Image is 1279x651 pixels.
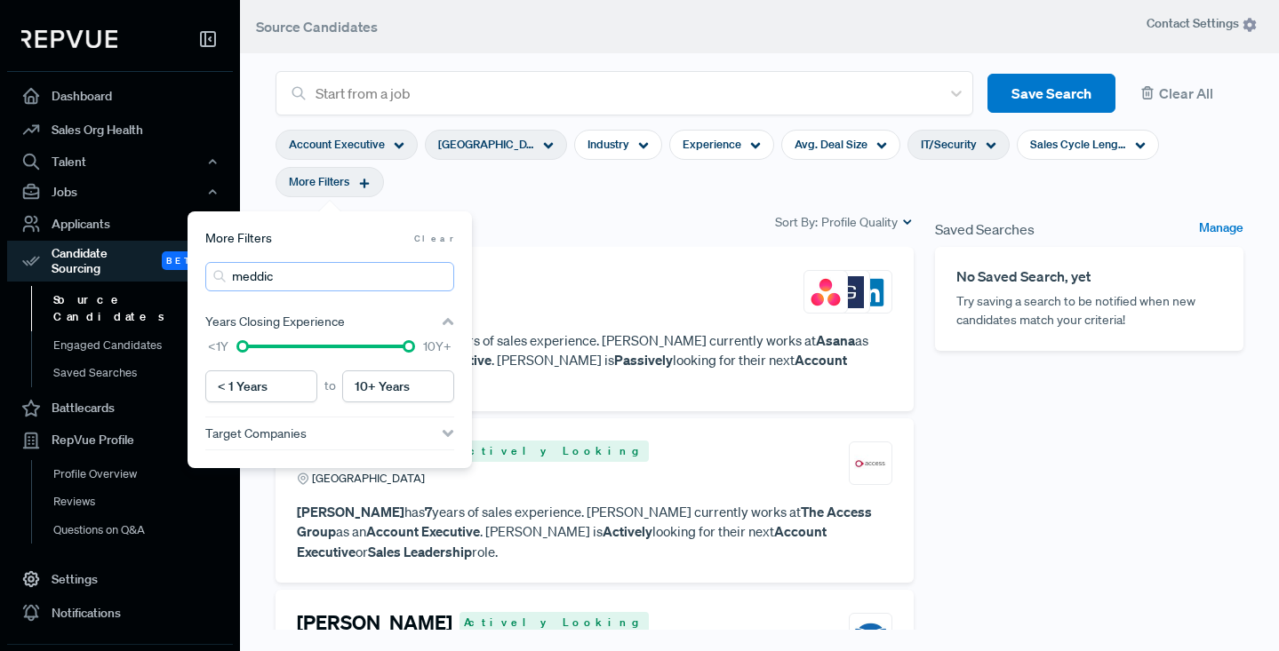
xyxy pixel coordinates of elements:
[414,232,454,245] span: Clear
[7,425,233,456] button: RepVue Profile
[795,136,867,153] span: Avg. Deal Size
[460,612,649,633] span: Actively Looking
[423,337,452,356] span: 10Y+
[7,596,233,630] a: Notifications
[297,522,827,560] strong: Account Executive
[1199,218,1243,240] a: Manage
[821,213,898,232] span: Profile Quality
[7,241,233,282] div: Candidate Sourcing
[205,370,317,402] input: 0
[438,136,534,153] span: [GEOGRAPHIC_DATA], [GEOGRAPHIC_DATA]
[162,251,206,270] span: Beta
[297,611,452,634] h4: [PERSON_NAME]
[7,241,233,282] button: Candidate Sourcing Beta
[342,370,454,402] input: 11
[7,177,233,207] button: Jobs
[1147,14,1258,33] span: Contact Settings
[312,470,425,487] span: [GEOGRAPHIC_DATA]
[7,562,233,596] a: Settings
[775,213,914,232] div: Sort By:
[7,79,233,113] a: Dashboard
[368,543,472,560] strong: Sales Leadership
[1030,136,1126,153] span: Sales Cycle Length
[854,619,886,651] img: ConnectWise
[832,276,864,308] img: Geotab
[1130,74,1243,114] button: Clear All
[921,136,977,153] span: IT/Security
[31,359,257,387] a: Saved Searches
[205,229,272,248] span: More Filters
[425,503,432,520] strong: 7
[289,136,385,153] span: Account Executive
[205,306,454,337] button: Years Closing Experience
[854,448,886,480] img: The Access Group
[588,136,629,153] span: Industry
[7,392,233,425] a: Battlecards
[256,18,378,36] span: Source Candidates
[31,460,257,488] a: Profile Overview
[7,207,233,241] a: Applicants
[366,522,480,540] strong: Account Executive
[205,314,345,329] span: Years Closing Experience
[297,502,892,562] p: has years of sales experience. [PERSON_NAME] currently works at as an . [PERSON_NAME] is looking ...
[7,147,233,177] button: Talent
[956,292,1222,329] p: Try saving a search to be notified when new candidates match your criteria!
[987,74,1115,114] button: Save Search
[854,276,886,308] img: LinkedIn
[205,417,454,449] button: Target Companies
[810,276,842,308] img: Asana
[816,331,855,349] strong: Asana
[460,441,649,462] span: Actively Looking
[21,30,117,48] img: RepVue
[289,173,349,190] span: More Filters
[31,516,257,544] a: Questions on Q&A
[205,370,454,402] div: to
[956,268,1222,285] h6: No Saved Search, yet
[603,522,652,540] strong: Actively
[31,331,257,360] a: Engaged Candidates
[208,337,228,356] span: <1Y
[614,351,673,369] strong: Passively
[297,503,404,520] strong: [PERSON_NAME]
[31,286,257,331] a: Source Candidates
[31,488,257,516] a: Reviews
[683,136,741,153] span: Experience
[205,262,454,291] input: Search Candidates
[205,426,307,441] span: Target Companies
[7,113,233,147] a: Sales Org Health
[297,330,892,391] p: has years of sales experience. [PERSON_NAME] currently works at as an . [PERSON_NAME] is looking ...
[935,218,1035,240] span: Saved Searches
